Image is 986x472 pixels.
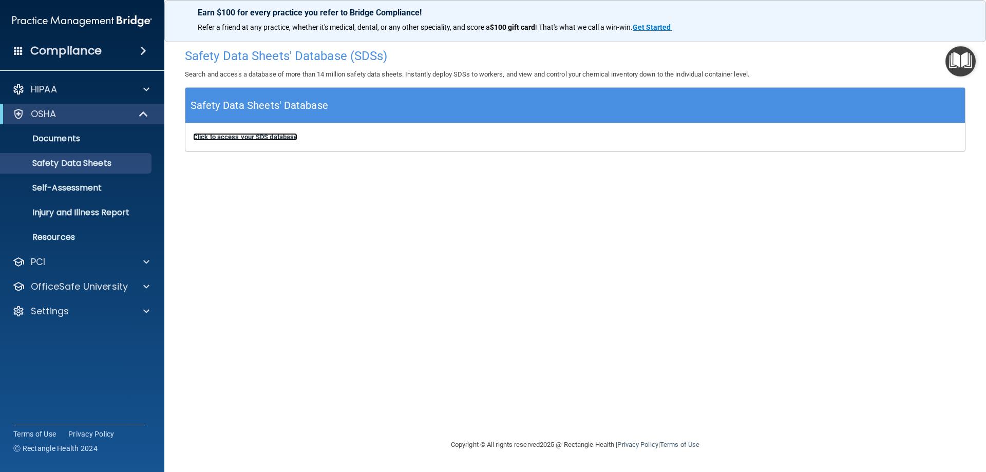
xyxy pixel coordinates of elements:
p: Earn $100 for every practice you refer to Bridge Compliance! [198,8,953,17]
span: ! That's what we call a win-win. [535,23,633,31]
a: Settings [12,305,149,317]
p: Resources [7,232,147,242]
span: Ⓒ Rectangle Health 2024 [13,443,98,454]
strong: $100 gift card [490,23,535,31]
span: Refer a friend at any practice, whether it's medical, dental, or any other speciality, and score a [198,23,490,31]
p: Injury and Illness Report [7,207,147,218]
p: HIPAA [31,83,57,96]
p: PCI [31,256,45,268]
button: Open Resource Center [945,46,976,77]
p: Self-Assessment [7,183,147,193]
h4: Safety Data Sheets' Database (SDSs) [185,49,965,63]
a: Terms of Use [13,429,56,439]
h5: Safety Data Sheets' Database [191,97,328,115]
p: OfficeSafe University [31,280,128,293]
a: Click to access your SDS database [193,133,297,141]
strong: Get Started [633,23,671,31]
a: OSHA [12,108,149,120]
p: OSHA [31,108,56,120]
img: PMB logo [12,11,152,31]
a: Privacy Policy [68,429,115,439]
a: HIPAA [12,83,149,96]
div: Copyright © All rights reserved 2025 @ Rectangle Health | | [388,428,763,461]
p: Search and access a database of more than 14 million safety data sheets. Instantly deploy SDSs to... [185,68,965,81]
a: Terms of Use [660,441,699,448]
p: Documents [7,134,147,144]
p: Settings [31,305,69,317]
h4: Compliance [30,44,102,58]
a: Privacy Policy [617,441,658,448]
a: OfficeSafe University [12,280,149,293]
a: PCI [12,256,149,268]
a: Get Started [633,23,672,31]
p: Safety Data Sheets [7,158,147,168]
